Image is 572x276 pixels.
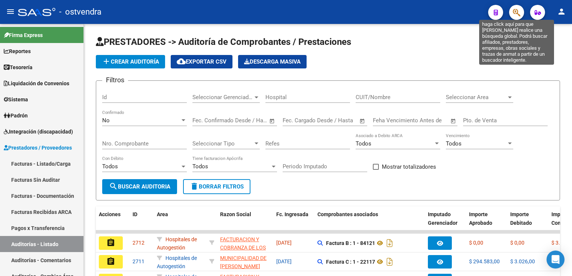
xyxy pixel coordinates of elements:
[244,58,301,65] span: Descarga Masiva
[326,259,375,265] strong: Factura C : 1 - 22117
[157,236,197,251] span: Hospitales de Autogestión
[385,237,395,249] i: Descargar documento
[276,240,292,246] span: [DATE]
[102,57,111,66] mat-icon: add
[314,117,350,124] input: End date
[220,255,267,270] span: MUNICIPALIDAD DE [PERSON_NAME]
[177,57,186,66] mat-icon: cloud_download
[130,206,154,239] datatable-header-cell: ID
[276,258,292,264] span: [DATE]
[220,254,270,270] div: - 30681618089
[425,206,466,239] datatable-header-cell: Imputado Gerenciador
[223,117,260,124] input: End date
[192,163,208,170] span: Todos
[109,183,170,190] span: Buscar Auditoria
[6,7,15,16] mat-icon: menu
[171,55,232,68] button: Exportar CSV
[96,206,130,239] datatable-header-cell: Acciones
[276,211,308,217] span: Fc. Ingresada
[4,144,72,152] span: Prestadores / Proveedores
[446,140,462,147] span: Todos
[268,117,277,125] button: Open calendar
[273,206,314,239] datatable-header-cell: Fc. Ingresada
[102,163,118,170] span: Todos
[102,117,110,124] span: No
[157,211,168,217] span: Area
[102,179,177,194] button: Buscar Auditoria
[133,211,137,217] span: ID
[283,117,307,124] input: Start date
[102,58,159,65] span: Crear Auditoría
[192,140,253,147] span: Seleccionar Tipo
[154,206,206,239] datatable-header-cell: Area
[133,258,144,264] span: 2711
[220,211,251,217] span: Razon Social
[356,140,371,147] span: Todos
[238,55,307,68] app-download-masive: Descarga masiva de comprobantes (adjuntos)
[469,240,483,246] span: $ 0,00
[385,256,395,268] i: Descargar documento
[4,47,31,55] span: Reportes
[510,240,524,246] span: $ 0,00
[183,179,250,194] button: Borrar Filtros
[59,4,101,20] span: - ostvendra
[510,211,532,226] span: Importe Debitado
[190,182,199,191] mat-icon: delete
[4,95,28,104] span: Sistema
[99,211,121,217] span: Acciones
[106,257,115,266] mat-icon: assignment
[96,55,165,68] button: Crear Auditoría
[4,79,69,88] span: Liquidación de Convenios
[510,258,535,264] span: $ 3.026,00
[220,235,270,251] div: - 30715497456
[109,182,118,191] mat-icon: search
[190,183,244,190] span: Borrar Filtros
[4,31,43,39] span: Firma Express
[238,55,307,68] button: Descarga Masiva
[326,240,375,246] strong: Factura B : 1 - 84121
[102,75,128,85] h3: Filtros
[157,255,197,270] span: Hospitales de Autogestión
[382,162,436,171] span: Mostrar totalizadores
[314,206,425,239] datatable-header-cell: Comprobantes asociados
[547,251,565,269] div: Open Intercom Messenger
[133,240,144,246] span: 2712
[557,7,566,16] mat-icon: person
[358,117,367,125] button: Open calendar
[217,206,273,239] datatable-header-cell: Razon Social
[317,211,378,217] span: Comprobantes asociados
[177,58,226,65] span: Exportar CSV
[449,117,458,125] button: Open calendar
[428,211,457,226] span: Imputado Gerenciador
[96,37,351,47] span: PRESTADORES -> Auditoría de Comprobantes / Prestaciones
[4,63,33,71] span: Tesorería
[469,258,500,264] span: $ 294.583,00
[192,94,253,101] span: Seleccionar Gerenciador
[220,236,266,268] span: FACTURACION Y COBRANZA DE LOS EFECTORES PUBLICOS S.E.
[4,111,28,120] span: Padrón
[466,206,507,239] datatable-header-cell: Importe Aprobado
[106,238,115,247] mat-icon: assignment
[446,94,506,101] span: Seleccionar Area
[192,117,217,124] input: Start date
[4,128,73,136] span: Integración (discapacidad)
[469,211,492,226] span: Importe Aprobado
[507,206,548,239] datatable-header-cell: Importe Debitado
